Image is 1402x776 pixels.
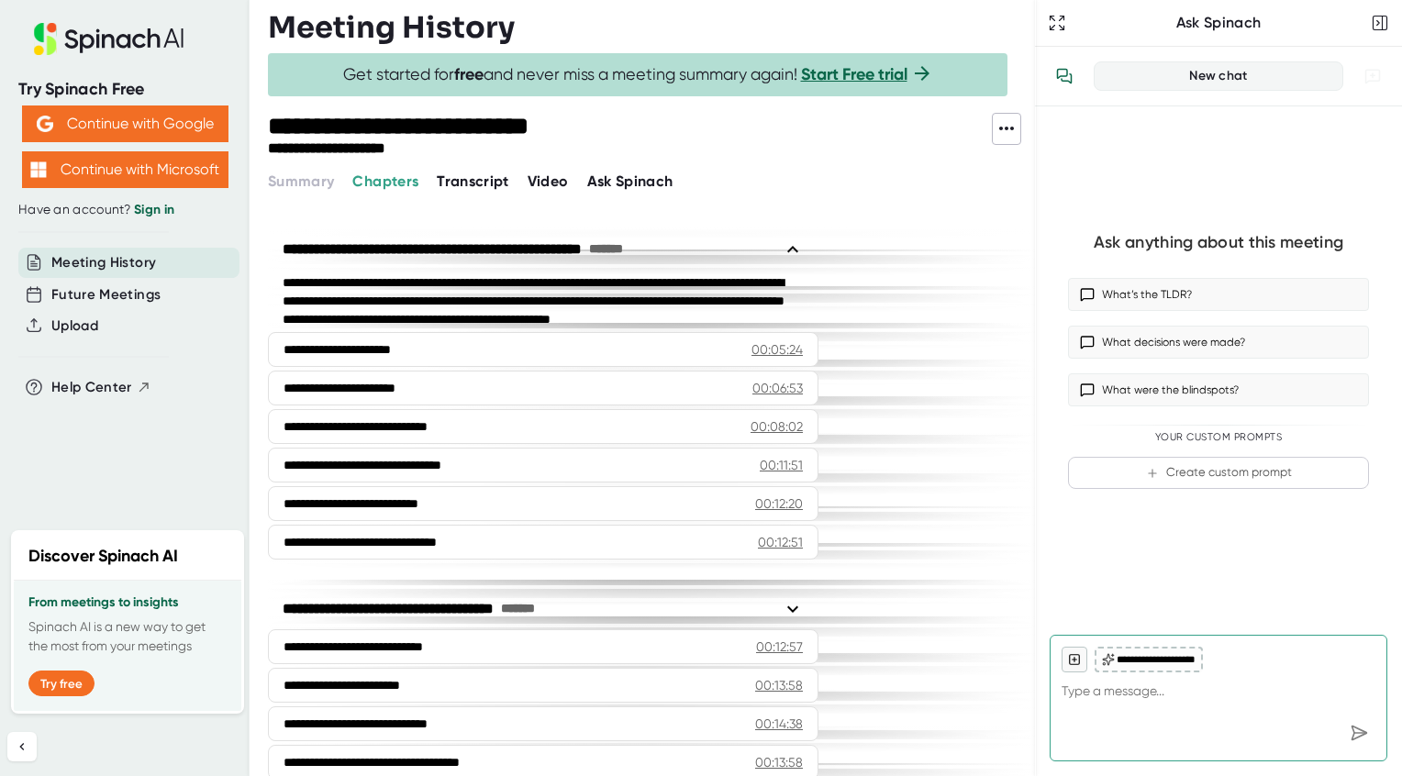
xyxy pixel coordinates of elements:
div: Try Spinach Free [18,79,231,100]
a: Sign in [134,202,174,217]
div: Ask Spinach [1070,14,1367,32]
div: 00:12:20 [755,494,803,513]
div: 00:13:58 [755,676,803,694]
span: Get started for and never miss a meeting summary again! [343,64,933,85]
div: 00:12:57 [756,637,803,656]
div: Send message [1342,716,1375,749]
div: Your Custom Prompts [1068,431,1369,444]
div: Have an account? [18,202,231,218]
button: View conversation history [1046,58,1083,94]
h3: From meetings to insights [28,595,227,610]
span: Ask Spinach [587,172,673,190]
button: What decisions were made? [1068,326,1369,359]
b: free [454,64,484,84]
button: What’s the TLDR? [1068,278,1369,311]
img: Aehbyd4JwY73AAAAAElFTkSuQmCC [37,116,53,132]
button: Ask Spinach [587,171,673,193]
button: Collapse sidebar [7,732,37,761]
span: Summary [268,172,334,190]
span: Chapters [352,172,418,190]
div: 00:14:38 [755,715,803,733]
button: Help Center [51,377,151,398]
button: Chapters [352,171,418,193]
div: 00:08:02 [751,417,803,436]
button: Create custom prompt [1068,457,1369,489]
h3: Meeting History [268,10,515,45]
button: Video [528,171,569,193]
div: 00:06:53 [752,379,803,397]
span: Video [528,172,569,190]
div: New chat [1106,68,1331,84]
a: Start Free trial [801,64,907,84]
div: 00:05:24 [751,340,803,359]
div: Ask anything about this meeting [1094,232,1343,253]
button: What were the blindspots? [1068,373,1369,406]
button: Future Meetings [51,284,161,305]
div: 00:13:58 [755,753,803,771]
div: 00:12:51 [758,533,803,551]
h2: Discover Spinach AI [28,544,178,569]
button: Close conversation sidebar [1367,10,1393,36]
span: Help Center [51,377,132,398]
button: Transcript [437,171,509,193]
button: Summary [268,171,334,193]
p: Spinach AI is a new way to get the most from your meetings [28,617,227,656]
button: Upload [51,316,98,337]
button: Try free [28,671,95,696]
button: Expand to Ask Spinach page [1044,10,1070,36]
button: Continue with Google [22,105,228,142]
span: Transcript [437,172,509,190]
button: Continue with Microsoft [22,151,228,188]
div: 00:11:51 [760,456,803,474]
button: Meeting History [51,252,156,273]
